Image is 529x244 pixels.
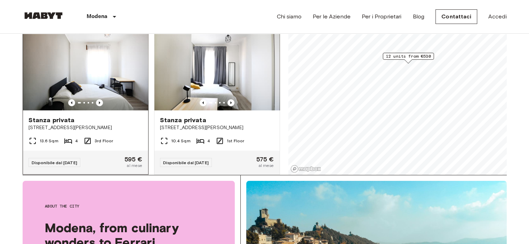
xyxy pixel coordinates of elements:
[160,124,274,131] span: [STREET_ADDRESS][PERSON_NAME]
[383,53,434,64] div: Map marker
[45,203,213,209] span: About the city
[23,27,149,175] a: Marketing picture of unit IT-22-001-019-03HPrevious imagePrevious imageStanza privata[STREET_ADDR...
[154,27,280,110] img: Marketing picture of unit IT-22-001-013-04H
[127,162,142,169] span: al mese
[412,12,424,21] a: Blog
[32,160,77,165] span: Disponibile dal [DATE]
[207,138,210,144] span: 4
[163,160,209,165] span: Disponibile dal [DATE]
[290,165,321,173] a: Mapbox logo
[258,162,274,169] span: al mese
[160,116,206,124] span: Stanza privata
[171,138,191,144] span: 10.4 Sqm
[154,27,280,175] a: Marketing picture of unit IT-22-001-013-04HPrevious imagePrevious imageStanza privata[STREET_ADDR...
[256,156,274,162] span: 575 €
[125,156,143,162] span: 595 €
[362,12,402,21] a: Per i Proprietari
[96,99,103,106] button: Previous image
[68,99,75,106] button: Previous image
[29,116,75,124] span: Stanza privata
[40,138,58,144] span: 13.6 Sqm
[23,27,148,110] img: Marketing picture of unit IT-22-001-019-03H
[23,12,64,19] img: Habyt
[488,12,507,21] a: Accedi
[227,138,244,144] span: 1st Floor
[386,53,431,59] span: 12 units from €530
[227,99,234,106] button: Previous image
[313,12,351,21] a: Per le Aziende
[435,9,477,24] a: Contattaci
[276,12,301,21] a: Chi siamo
[95,138,113,144] span: 3rd Floor
[200,99,207,106] button: Previous image
[29,124,143,131] span: [STREET_ADDRESS][PERSON_NAME]
[75,138,78,144] span: 4
[87,12,108,21] p: Modena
